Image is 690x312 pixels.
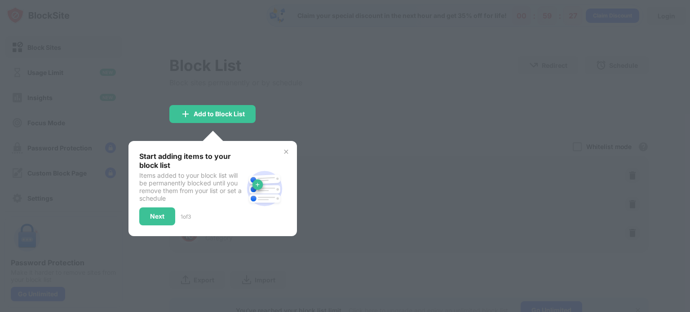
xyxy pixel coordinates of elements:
img: block-site.svg [243,167,286,210]
img: x-button.svg [283,148,290,155]
div: 1 of 3 [181,213,191,220]
div: Add to Block List [194,110,245,118]
div: Start adding items to your block list [139,152,243,170]
div: Items added to your block list will be permanently blocked until you remove them from your list o... [139,171,243,202]
div: Next [150,213,164,220]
